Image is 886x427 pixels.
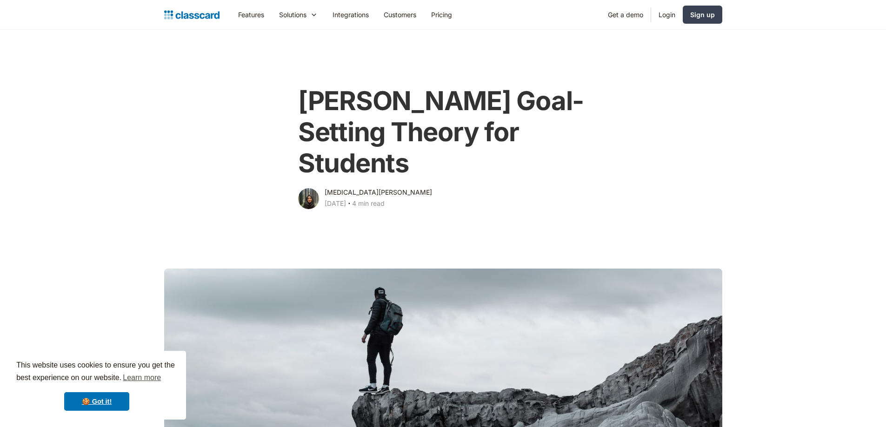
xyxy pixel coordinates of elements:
a: Login [651,4,683,25]
div: Solutions [272,4,325,25]
span: This website uses cookies to ensure you get the best experience on our website. [16,360,177,385]
a: Features [231,4,272,25]
div: cookieconsent [7,351,186,420]
div: [MEDICAL_DATA][PERSON_NAME] [325,187,432,198]
a: Integrations [325,4,376,25]
div: Solutions [279,10,306,20]
div: 4 min read [352,198,385,209]
a: Customers [376,4,424,25]
a: Logo [164,8,220,21]
h1: [PERSON_NAME] Goal-Setting Theory for Students [298,85,588,179]
div: Sign up [690,10,715,20]
a: Sign up [683,6,722,24]
a: dismiss cookie message [64,392,129,411]
a: Get a demo [600,4,651,25]
a: Pricing [424,4,460,25]
div: ‧ [346,198,352,211]
a: learn more about cookies [121,371,162,385]
div: [DATE] [325,198,346,209]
